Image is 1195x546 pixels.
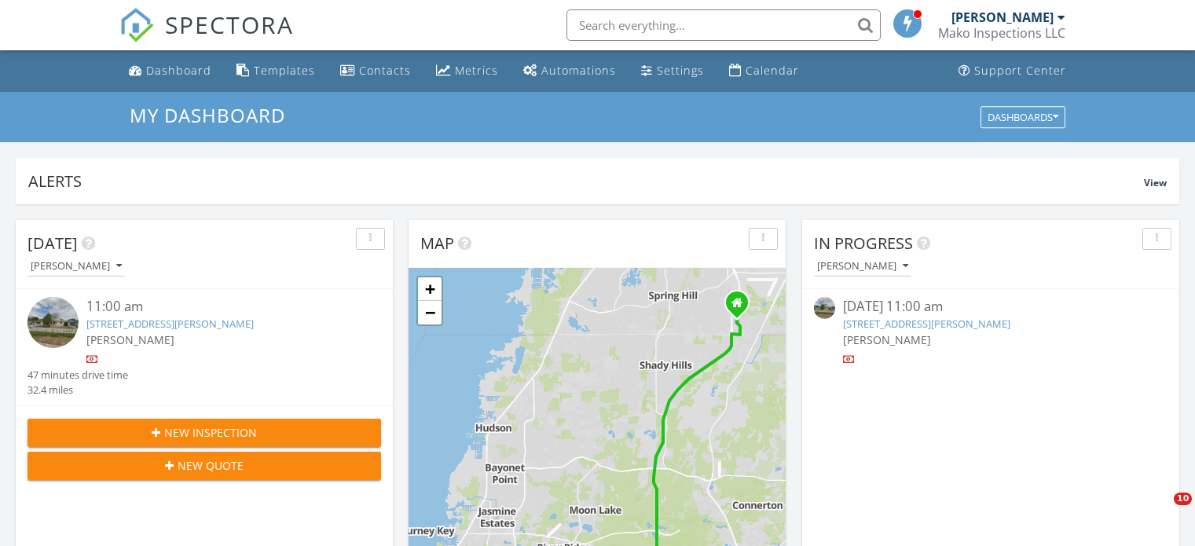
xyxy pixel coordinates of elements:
div: Metrics [455,63,498,78]
span: New Inspection [164,424,257,441]
div: Mako Inspections LLC [938,25,1065,41]
a: Support Center [952,57,1072,86]
a: [STREET_ADDRESS][PERSON_NAME] [843,317,1010,331]
a: SPECTORA [119,21,294,54]
button: New Inspection [27,419,381,447]
div: 32.4 miles [27,383,128,398]
span: 10 [1174,493,1192,505]
span: [PERSON_NAME] [843,332,931,347]
a: [STREET_ADDRESS][PERSON_NAME] [86,317,254,331]
a: Automations (Basic) [517,57,622,86]
div: Contacts [359,63,411,78]
div: Support Center [974,63,1066,78]
a: Settings [635,57,710,86]
div: Settings [657,63,704,78]
span: In Progress [814,233,913,254]
div: [PERSON_NAME] [31,261,122,272]
div: Templates [254,63,315,78]
span: SPECTORA [165,8,294,41]
iframe: Intercom live chat [1142,493,1179,530]
a: Zoom in [418,277,442,301]
a: Zoom out [418,301,442,324]
div: [PERSON_NAME] [817,261,908,272]
img: streetview [27,297,79,348]
div: Dashboards [988,112,1058,123]
a: Calendar [723,57,805,86]
span: [DATE] [27,233,78,254]
a: Metrics [430,57,504,86]
div: 537 Sea Holly Drive, Brooksville FL 34604 [737,302,746,312]
a: Templates [230,57,321,86]
div: Calendar [746,63,799,78]
span: View [1144,176,1167,189]
span: [PERSON_NAME] [86,332,174,347]
a: Dashboard [123,57,218,86]
button: [PERSON_NAME] [814,256,911,277]
span: Map [420,233,454,254]
div: 11:00 am [86,297,352,317]
button: New Quote [27,452,381,480]
div: [DATE] 11:00 am [843,297,1138,317]
img: The Best Home Inspection Software - Spectora [119,8,154,42]
div: 47 minutes drive time [27,368,128,383]
a: [DATE] 11:00 am [STREET_ADDRESS][PERSON_NAME] [PERSON_NAME] [814,297,1168,367]
div: [PERSON_NAME] [951,9,1054,25]
button: [PERSON_NAME] [27,256,125,277]
span: My Dashboard [130,102,285,128]
div: Automations [541,63,616,78]
div: Dashboard [146,63,211,78]
img: streetview [814,297,835,318]
a: Contacts [334,57,417,86]
input: Search everything... [566,9,881,41]
button: Dashboards [981,106,1065,128]
span: New Quote [178,457,244,474]
a: 11:00 am [STREET_ADDRESS][PERSON_NAME] [PERSON_NAME] 47 minutes drive time 32.4 miles [27,297,381,398]
div: Alerts [28,170,1144,192]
